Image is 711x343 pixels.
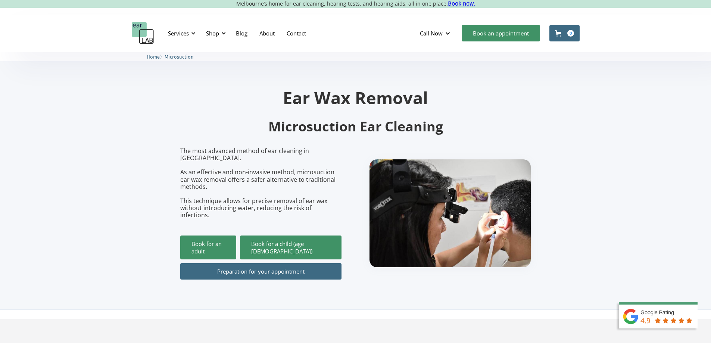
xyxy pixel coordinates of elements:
div: 0 [567,30,574,37]
a: Preparation for your appointment [180,263,342,280]
img: boy getting ear checked. [369,159,531,267]
p: The most advanced method of ear cleaning in [GEOGRAPHIC_DATA]. As an effective and non-invasive m... [180,147,342,219]
div: Services [168,29,189,37]
div: Services [163,22,198,44]
a: Book for an adult [180,236,236,259]
a: Home [147,53,160,60]
div: Call Now [414,22,458,44]
h2: Microsuction Ear Cleaning [180,118,531,135]
a: home [132,22,154,44]
span: Microsuction [165,54,194,60]
div: Call Now [420,29,443,37]
a: About [253,22,281,44]
div: Shop [206,29,219,37]
li: 〉 [147,53,165,61]
a: Contact [281,22,312,44]
a: Book for a child (age [DEMOGRAPHIC_DATA]) [240,236,342,259]
a: Open cart [549,25,580,41]
a: Blog [230,22,253,44]
div: Shop [202,22,228,44]
span: Home [147,54,160,60]
h1: Ear Wax Removal [180,89,531,106]
a: Book an appointment [462,25,540,41]
a: Microsuction [165,53,194,60]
